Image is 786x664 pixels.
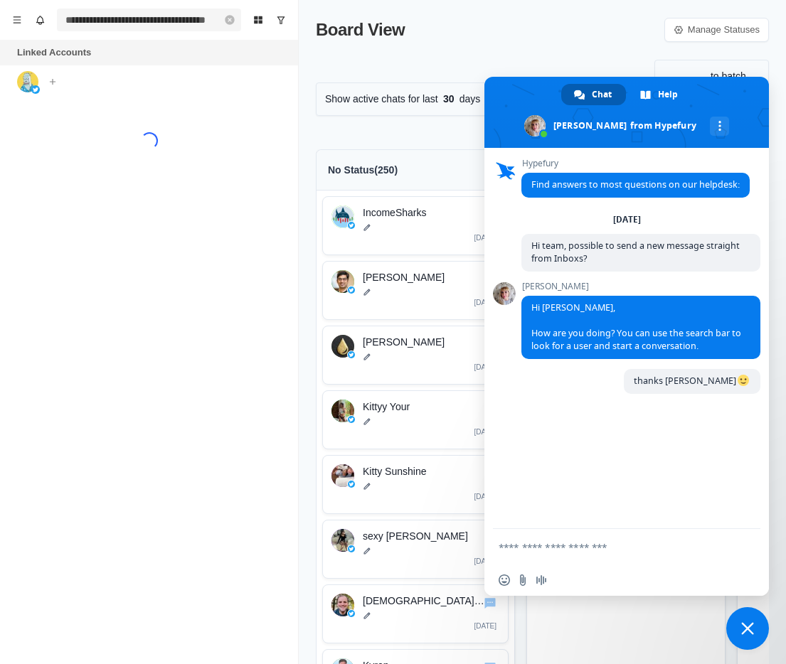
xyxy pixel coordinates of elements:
p: Show active chats for last [325,92,438,107]
span: Chat [592,84,612,105]
img: Animesh Sourabh [331,270,354,293]
img: twitter [348,416,355,423]
img: twitter [348,287,355,294]
span: Send a file [517,574,529,586]
img: Kitty Sunshine [331,464,354,487]
img: twitter [348,481,355,488]
img: twitter [348,545,355,552]
p: to batch edit statuses from tags [711,69,760,129]
span: Hi [PERSON_NAME], How are you doing? You can use the search bar to look for a user and start a co... [531,301,741,352]
div: Go to chatChristian Catalinitwitter[DEMOGRAPHIC_DATA][PERSON_NAME][DATE] [322,584,509,643]
div: Close chat [726,607,769,650]
button: Remove search [216,6,244,34]
div: Go to chatIncomeSharkstwitterIncomeSharks[DATE] [322,196,509,255]
span: thanks [PERSON_NAME] [634,375,750,387]
img: twitter [348,222,355,229]
img: Duncan [331,335,354,358]
p: [DATE] [474,232,496,243]
img: sexy niki [331,529,354,552]
button: Go to chat [482,466,498,481]
p: Linked Accounts [17,45,91,60]
p: [DATE] [474,297,496,308]
button: Add account [44,73,61,90]
p: [PERSON_NAME] [363,270,499,285]
p: [DEMOGRAPHIC_DATA][PERSON_NAME] [363,594,499,609]
p: [PERSON_NAME] [363,335,499,350]
div: Go to chatsexy nikitwittersexy [PERSON_NAME][DATE] [322,520,509,579]
p: sexy [PERSON_NAME] [363,529,499,544]
span: [PERSON_NAME] [521,282,760,291]
button: Board View [247,9,270,31]
img: IncomeSharks [331,205,354,228]
p: [DATE] [474,427,496,437]
button: Go to chat [482,207,498,223]
div: Go to chatDuncantwitter[PERSON_NAME][DATE] [322,326,509,385]
div: Go to chatKittyy YourtwitterKittyy Your[DATE] [322,390,509,449]
p: days [460,92,481,107]
span: 30 [438,92,460,107]
button: Show unread conversations [270,9,292,31]
button: Go to chat [482,595,498,611]
div: Go to chatKitty SunshinetwitterKitty Sunshine[DATE] [322,455,509,514]
button: Go to chat [482,272,498,287]
textarea: Compose your message... [499,541,723,554]
p: Kitty Sunshine [363,464,499,479]
img: Kittyy Your [331,400,354,422]
span: Audio message [536,574,547,586]
p: IncomeSharks [363,205,499,220]
button: Notifications [28,9,51,31]
p: No Status ( 250 ) [328,163,398,178]
div: Chat [561,84,626,105]
p: Board View [316,17,405,43]
img: twitter [348,351,355,358]
span: Hypefury [521,159,750,168]
a: Manage Statuses [664,18,769,42]
span: Find answers to most questions on our helpdesk: [531,178,740,191]
img: picture [31,85,40,94]
p: [DATE] [474,491,496,502]
img: picture [17,71,38,92]
p: [DATE] [474,621,496,631]
button: Go to chat [482,401,498,417]
button: Menu [6,9,28,31]
img: Christian Catalini [331,594,354,616]
div: Go to chatAnimesh Sourabhtwitter[PERSON_NAME][DATE] [322,261,509,320]
img: twitter [348,610,355,617]
button: Go to chat [482,530,498,546]
button: Go to chat [482,336,498,352]
button: Search [480,159,503,181]
div: Help [627,84,692,105]
p: [DATE] [474,362,496,373]
span: Insert an emoji [499,574,510,586]
div: More channels [710,117,729,136]
span: Help [658,84,678,105]
p: Kittyy Your [363,400,499,414]
span: Hi team, possible to send a new message straight from Inboxs? [531,240,740,264]
div: [DATE] [613,215,641,224]
p: [DATE] [474,556,496,567]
